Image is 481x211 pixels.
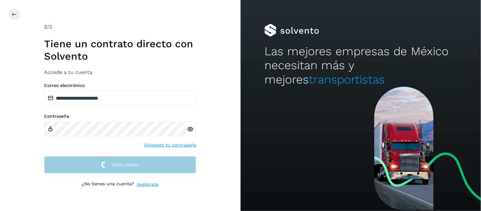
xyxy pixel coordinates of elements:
[44,83,196,88] label: Correo electrónico
[44,156,196,174] button: Inicia sesión
[112,162,139,167] span: Inicia sesión
[44,114,196,119] label: Contraseña
[44,24,47,30] span: 2
[44,38,196,62] h1: Tiene un contrato directo con Solvento
[82,181,134,188] p: ¿No tienes una cuenta?
[44,23,196,31] div: /2
[144,142,196,148] a: Olvidaste tu contraseña
[44,69,196,75] h3: Accede a tu cuenta
[264,44,457,87] h2: Las mejores empresas de México necesitan más y mejores
[309,73,385,86] span: transportistas
[137,181,159,188] a: Regístrate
